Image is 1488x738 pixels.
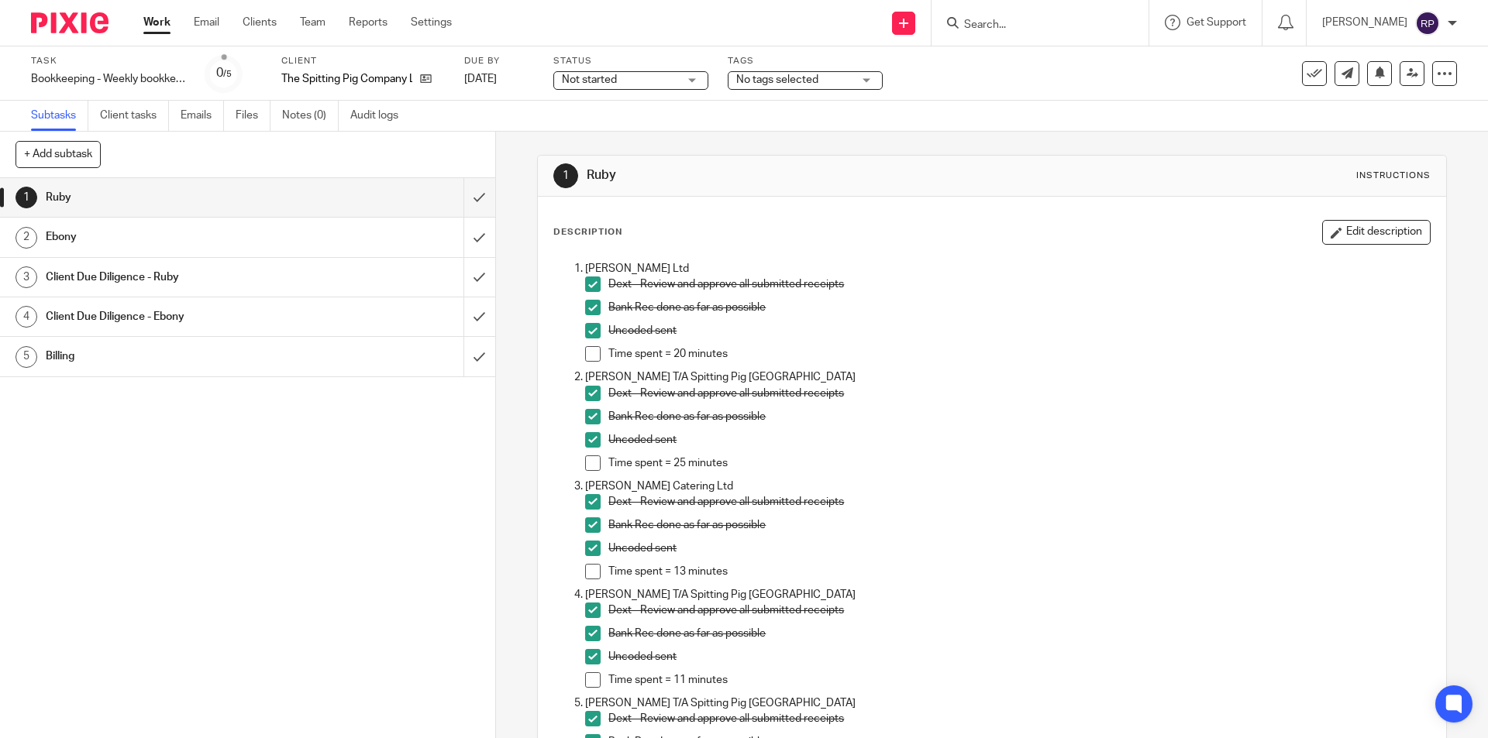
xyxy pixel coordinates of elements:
[553,163,578,188] div: 1
[236,101,270,131] a: Files
[608,626,1429,641] p: Bank Rec done as far as possible
[608,711,1429,726] p: Dext - Review and approve all submitted receipts
[608,564,1429,579] p: Time spent = 13 minutes
[736,74,818,85] span: No tags selected
[350,101,410,131] a: Audit logs
[585,587,1429,602] p: [PERSON_NAME] T/A Spitting Pig [GEOGRAPHIC_DATA]
[608,455,1429,471] p: Time spent = 25 minutes
[143,15,170,30] a: Work
[608,276,1429,292] p: Dext - Review and approve all submitted receipts
[15,141,101,167] button: + Add subtask
[15,346,37,368] div: 5
[31,55,186,67] label: Task
[553,55,708,67] label: Status
[464,55,534,67] label: Due by
[243,15,277,30] a: Clients
[15,187,37,208] div: 1
[587,167,1025,184] h1: Ruby
[300,15,325,30] a: Team
[608,602,1429,618] p: Dext - Review and approve all submitted receipts
[608,346,1429,362] p: Time spent = 20 minutes
[282,101,339,131] a: Notes (0)
[608,323,1429,338] p: Uncoded sent
[216,64,232,82] div: 0
[608,494,1429,510] p: Dext - Review and approve all submitted receipts
[46,345,314,368] h1: Billing
[963,19,1102,33] input: Search
[585,261,1429,276] p: [PERSON_NAME] Ltd
[31,71,186,87] div: Bookkeeping - Weekly bookkeeping SP group
[1322,220,1431,245] button: Edit description
[223,70,232,78] small: /5
[1415,11,1440,36] img: svg%3E
[31,12,108,33] img: Pixie
[411,15,452,30] a: Settings
[281,71,412,87] p: The Spitting Pig Company Ltd
[46,186,314,209] h1: Ruby
[608,517,1429,533] p: Bank Rec done as far as possible
[585,369,1429,385] p: [PERSON_NAME] T/A Spitting Pig [GEOGRAPHIC_DATA]
[46,266,314,289] h1: Client Due Diligence - Ruby
[1356,170,1431,182] div: Instructions
[15,266,37,288] div: 3
[585,695,1429,711] p: [PERSON_NAME] T/A Spitting Pig [GEOGRAPHIC_DATA]
[181,101,224,131] a: Emails
[100,101,169,131] a: Client tasks
[194,15,219,30] a: Email
[608,432,1429,448] p: Uncoded sent
[728,55,883,67] label: Tags
[281,55,445,67] label: Client
[553,226,622,239] p: Description
[31,101,88,131] a: Subtasks
[15,227,37,249] div: 2
[349,15,387,30] a: Reports
[46,305,314,328] h1: Client Due Diligence - Ebony
[585,479,1429,494] p: [PERSON_NAME] Catering Ltd
[608,649,1429,664] p: Uncoded sent
[15,306,37,328] div: 4
[608,409,1429,424] p: Bank Rec done as far as possible
[1322,15,1407,30] p: [PERSON_NAME]
[464,74,497,84] span: [DATE]
[608,541,1429,556] p: Uncoded sent
[562,74,617,85] span: Not started
[46,225,314,249] h1: Ebony
[1187,17,1246,28] span: Get Support
[608,300,1429,315] p: Bank Rec done as far as possible
[608,672,1429,688] p: Time spent = 11 minutes
[608,386,1429,401] p: Dext - Review and approve all submitted receipts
